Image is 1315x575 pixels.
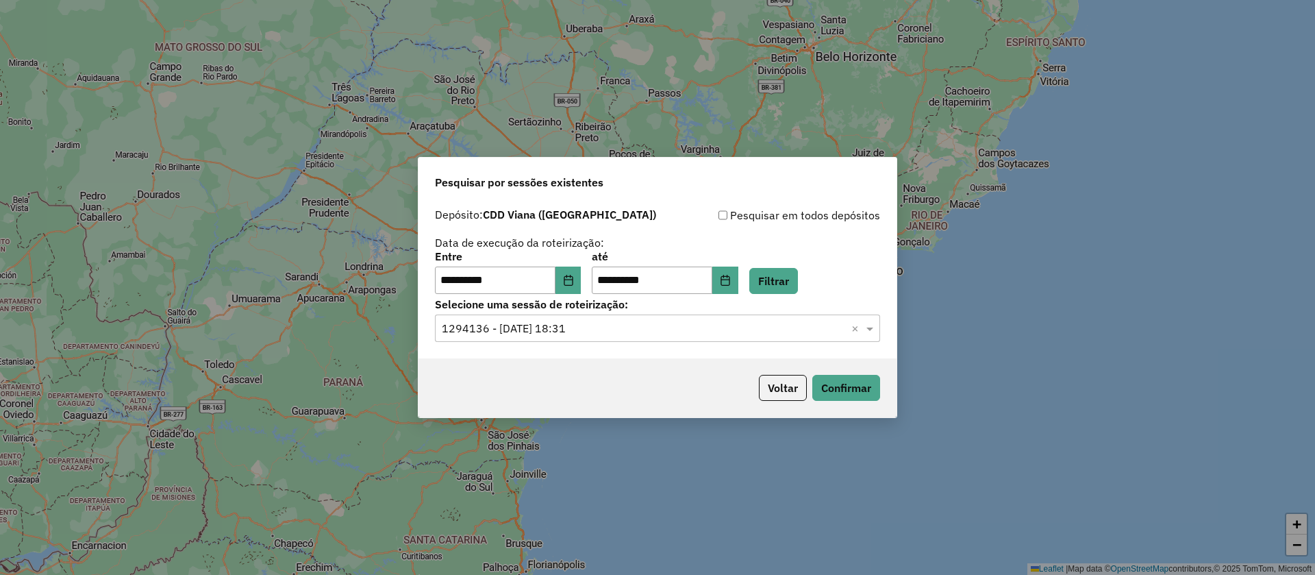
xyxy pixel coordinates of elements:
[435,234,604,251] label: Data de execução da roteirização:
[435,206,656,223] label: Depósito:
[483,208,656,221] strong: CDD Viana ([GEOGRAPHIC_DATA])
[851,320,863,337] span: Clear all
[759,375,807,401] button: Voltar
[712,267,738,294] button: Choose Date
[812,375,880,401] button: Confirmar
[435,248,581,265] label: Entre
[592,248,738,265] label: até
[555,267,581,294] button: Choose Date
[657,207,880,223] div: Pesquisar em todos depósitos
[435,174,603,191] span: Pesquisar por sessões existentes
[749,268,798,294] button: Filtrar
[435,296,880,313] label: Selecione uma sessão de roteirização:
